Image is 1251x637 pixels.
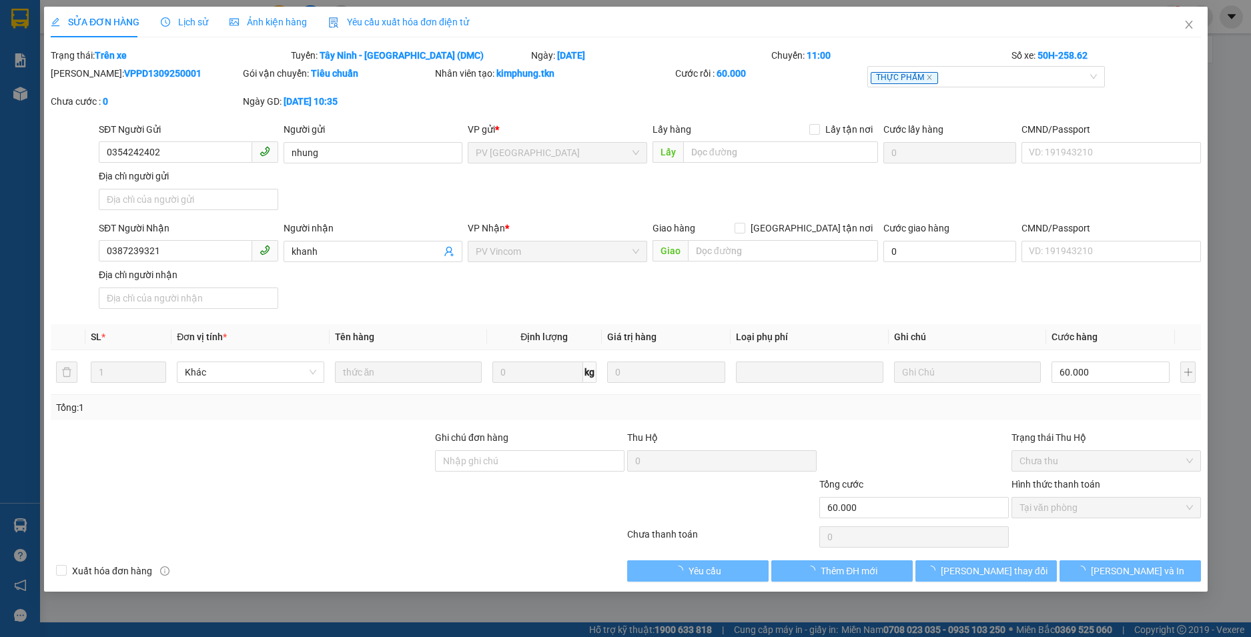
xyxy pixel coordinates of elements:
span: Khác [185,362,316,382]
input: Dọc đường [683,141,877,163]
div: Chưa cước : [51,94,240,109]
div: Trạng thái: [49,48,290,63]
div: Địa chỉ người nhận [99,267,278,282]
div: [PERSON_NAME]: [51,66,240,81]
span: PV Vincom [476,241,639,261]
span: kg [583,362,596,383]
span: Yêu cầu [689,564,721,578]
div: Tuyến: [290,48,530,63]
span: Ảnh kiện hàng [230,17,307,27]
b: Tiêu chuẩn [311,68,358,79]
div: Địa chỉ người gửi [99,169,278,183]
b: 11:00 [806,50,830,61]
b: [DATE] 10:35 [284,96,338,107]
img: icon [328,17,339,28]
input: Cước giao hàng [883,241,1015,262]
div: Gói vận chuyển: [243,66,432,81]
span: close [925,74,932,81]
button: [PERSON_NAME] và In [1059,560,1200,582]
span: loading [925,566,940,575]
span: picture [230,17,239,27]
span: clock-circle [161,17,170,27]
input: Địa chỉ của người gửi [99,189,278,210]
span: Lấy tận nơi [819,122,877,137]
span: [GEOGRAPHIC_DATA] tận nơi [745,221,877,235]
div: Chuyến: [769,48,1009,63]
div: Ngày GD: [243,94,432,109]
span: user-add [444,246,454,257]
b: 0 [103,96,108,107]
div: Trạng thái Thu Hộ [1011,430,1200,445]
label: Ghi chú đơn hàng [435,432,508,443]
span: SL [91,332,101,342]
b: Tây Ninh - [GEOGRAPHIC_DATA] (DMC) [320,50,484,61]
span: Xuất hóa đơn hàng [67,564,157,578]
div: SĐT Người Gửi [99,122,278,137]
span: Tổng cước [819,479,863,490]
div: Ngày: [530,48,770,63]
div: SĐT Người Nhận [99,221,278,235]
label: Cước lấy hàng [883,124,943,135]
div: Số xe: [1009,48,1202,63]
div: Người nhận [283,221,462,235]
span: Thêm ĐH mới [821,564,877,578]
span: Định lượng [520,332,568,342]
span: loading [1076,566,1090,575]
b: VPPD1309250001 [124,68,201,79]
span: Yêu cầu xuất hóa đơn điện tử [328,17,469,27]
input: Địa chỉ của người nhận [99,287,278,309]
button: Yêu cầu [627,560,769,582]
input: 0 [607,362,725,383]
span: Lấy [652,141,683,163]
span: loading [806,566,821,575]
span: phone [259,146,270,157]
b: 50H-258.62 [1037,50,1087,61]
label: Cước giao hàng [883,223,949,233]
span: [PERSON_NAME] và In [1090,564,1184,578]
div: Tổng: 1 [56,400,483,415]
span: Giá trị hàng [607,332,657,342]
span: loading [674,566,689,575]
div: Nhân viên tạo: [435,66,673,81]
span: Lấy hàng [652,124,691,135]
span: VP Nhận [468,223,505,233]
span: PV Phước Đông [476,143,639,163]
span: Cước hàng [1052,332,1098,342]
span: info-circle [159,566,169,576]
th: Loại phụ phí [731,324,888,350]
span: Giao [652,240,687,261]
b: [DATE] [557,50,585,61]
button: plus [1180,362,1195,383]
button: delete [56,362,77,383]
input: VD: Bàn, Ghế [334,362,481,383]
span: Chưa thu [1019,451,1192,471]
span: close [1183,19,1194,30]
b: kimphung.tkn [496,68,554,79]
span: Tại văn phòng [1019,498,1192,518]
b: 60.000 [716,68,745,79]
span: Lịch sử [161,17,208,27]
div: CMND/Passport [1021,122,1201,137]
span: Tên hàng [334,332,374,342]
span: edit [51,17,60,27]
input: Ghi chú đơn hàng [435,450,624,472]
div: CMND/Passport [1021,221,1201,235]
input: Ghi Chú [893,362,1040,383]
div: Chưa thanh toán [626,527,818,550]
span: Thu Hộ [627,432,657,443]
button: [PERSON_NAME] thay đổi [915,560,1056,582]
span: phone [259,245,270,255]
span: SỬA ĐƠN HÀNG [51,17,139,27]
span: Giao hàng [652,223,695,233]
div: VP gửi [468,122,647,137]
span: THỰC PHẨM [870,72,937,84]
label: Hình thức thanh toán [1011,479,1100,490]
b: Trên xe [95,50,127,61]
span: [PERSON_NAME] thay đổi [940,564,1047,578]
div: Người gửi [283,122,462,137]
input: Dọc đường [687,240,877,261]
span: Đơn vị tính [177,332,227,342]
th: Ghi chú [888,324,1046,350]
input: Cước lấy hàng [883,142,1015,163]
div: Cước rồi : [675,66,864,81]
